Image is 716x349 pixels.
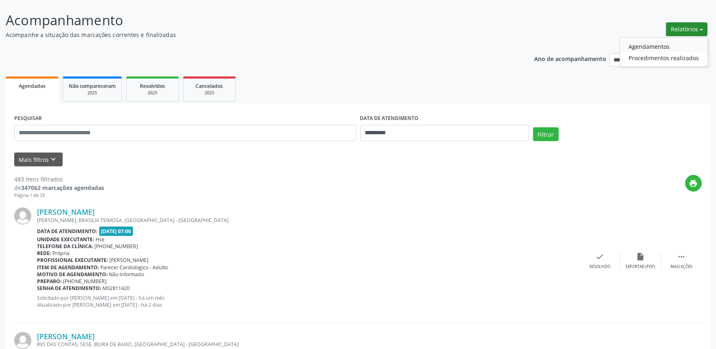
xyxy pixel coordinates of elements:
b: Profissional executante: [37,257,108,264]
a: Procedimentos realizados [620,52,707,63]
b: Item de agendamento: [37,264,99,271]
div: Exportar (PDF) [626,264,655,270]
b: Rede: [37,250,51,257]
div: 2025 [69,90,116,96]
button: print [685,175,702,192]
b: Data de atendimento: [37,228,98,235]
div: 2025 [189,90,230,96]
div: 483 itens filtrados [14,175,104,183]
ul: Relatórios [620,37,708,67]
span: Cancelados [196,83,223,89]
span: Parecer Cardiologico - Adulto [101,264,168,271]
span: [PHONE_NUMBER] [63,278,107,285]
span: [PERSON_NAME] [110,257,149,264]
b: Telefone da clínica: [37,243,93,250]
span: Não informado [109,271,144,278]
span: [DATE] 07:00 [99,227,133,236]
a: [PERSON_NAME] [37,332,95,341]
i: print [689,179,698,188]
span: [PHONE_NUMBER] [95,243,138,250]
b: Motivo de agendamento: [37,271,108,278]
span: Resolvidos [140,83,165,89]
b: Senha de atendimento: [37,285,101,292]
b: Unidade executante: [37,236,94,243]
span: M02811420 [103,285,130,292]
img: img [14,332,31,349]
label: PESQUISAR [14,112,42,125]
div: Mais ações [670,264,692,270]
i: check [596,252,605,261]
b: Preparo: [37,278,62,285]
p: Ano de acompanhamento [534,53,606,63]
div: de [14,183,104,192]
span: Própria [53,250,70,257]
div: [PERSON_NAME], BRASILIA TEIMOSA, [GEOGRAPHIC_DATA] - [GEOGRAPHIC_DATA] [37,217,580,224]
label: DATA DE ATENDIMENTO [360,112,419,125]
strong: 347062 marcações agendadas [21,184,104,192]
p: Acompanhe a situação das marcações correntes e finalizadas [6,31,499,39]
div: RIO DAS CONTAS, SESE, IBURA DE BAIXO, [GEOGRAPHIC_DATA] - [GEOGRAPHIC_DATA] [37,341,580,348]
span: Agendados [19,83,46,89]
span: Hse [96,236,105,243]
img: img [14,207,31,225]
a: Agendamentos [620,41,707,52]
p: Solicitado por [PERSON_NAME] em [DATE] - há um mês Atualizado por [PERSON_NAME] em [DATE] - há 2 ... [37,294,580,308]
span: Não compareceram [69,83,116,89]
i: insert_drive_file [636,252,645,261]
button: Mais filtroskeyboard_arrow_down [14,153,63,167]
i:  [677,252,686,261]
p: Acompanhamento [6,10,499,31]
button: Relatórios [666,22,707,36]
div: Página 1 de 33 [14,192,104,199]
div: 2025 [132,90,173,96]
i: keyboard_arrow_down [49,155,58,164]
button: Filtrar [533,127,559,141]
a: [PERSON_NAME] [37,207,95,216]
div: Resolvido [590,264,610,270]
